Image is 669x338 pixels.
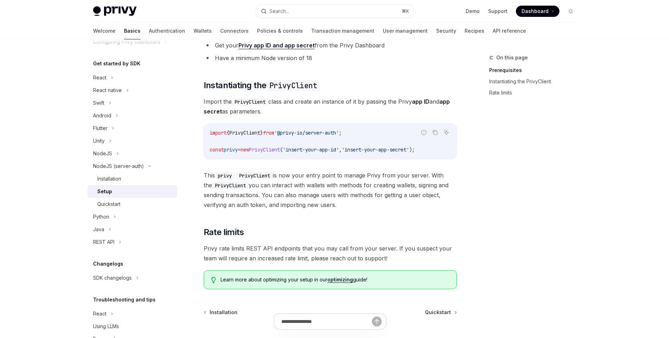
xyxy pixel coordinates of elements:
[97,187,112,196] div: Setup
[425,309,456,316] a: Quickstart
[204,97,457,116] span: Import the class and create an instance of it by passing the Privy and as parameters.
[274,130,339,136] span: '@privy-io/server-auth'
[211,277,216,283] svg: Tip
[372,317,382,326] button: Send message
[227,130,229,136] span: {
[204,170,457,210] span: This is now your entry point to manage Privy from your server. With the you can interact with wal...
[124,22,140,39] a: Basics
[565,6,576,17] button: Toggle dark mode
[93,310,106,318] div: React
[93,295,156,304] h5: Troubleshooting and tips
[93,213,109,221] div: Python
[516,6,559,17] a: Dashboard
[412,98,429,105] strong: app ID
[204,243,457,263] span: Privy rate limits REST API endpoints that you may call from your server. If you suspect your team...
[342,147,409,153] span: 'insert-your-app-secret'
[93,238,114,246] div: REST API
[204,40,457,50] li: Get your from the Privy Dashboard
[236,172,273,180] code: PrivyClient
[93,322,119,331] div: Using LLMs
[260,130,263,136] span: }
[442,128,451,137] button: Ask AI
[93,162,144,170] div: NodeJS (server-auth)
[496,53,528,62] span: On this page
[465,22,484,39] a: Recipes
[283,147,339,153] span: 'insert-your-app-id'
[489,76,582,87] a: Instantiating the PrivyClient
[210,147,224,153] span: const
[93,86,122,95] div: React native
[269,7,289,15] div: Search...
[87,185,177,198] a: Setup
[93,274,132,282] div: SDK changelogs
[210,309,237,316] span: Installation
[93,73,106,82] div: React
[224,147,238,153] span: privy
[493,22,526,39] a: API reference
[267,80,320,91] code: PrivyClient
[93,149,112,158] div: NodeJS
[87,198,177,210] a: Quickstart
[194,22,212,39] a: Wallets
[488,8,507,15] a: Support
[204,80,320,91] span: Instantiating the
[93,59,140,68] h5: Get started by SDK
[489,65,582,76] a: Prerequisites
[431,128,440,137] button: Copy the contents from the code block
[93,6,137,16] img: light logo
[241,147,249,153] span: new
[204,227,244,238] span: Rate limits
[204,53,457,63] li: Have a minimum Node version of 18
[204,309,237,316] a: Installation
[97,175,121,183] div: Installation
[402,8,409,14] span: ⌘ K
[87,320,177,333] a: Using LLMs
[383,22,428,39] a: User management
[522,8,549,15] span: Dashboard
[466,8,480,15] a: Demo
[339,147,342,153] span: ,
[238,42,315,49] a: Privy app ID and app secret
[229,130,260,136] span: PrivyClient
[257,22,303,39] a: Policies & controls
[93,124,107,132] div: Flutter
[93,111,111,120] div: Android
[232,98,268,106] code: PrivyClient
[220,22,249,39] a: Connectors
[327,277,353,283] a: optimizing
[311,22,374,39] a: Transaction management
[256,5,413,18] button: Search...⌘K
[249,147,280,153] span: PrivyClient
[97,200,120,208] div: Quickstart
[419,128,428,137] button: Report incorrect code
[409,147,415,153] span: );
[87,173,177,185] a: Installation
[93,99,104,107] div: Swift
[212,182,249,189] code: PrivyClient
[339,130,342,136] span: ;
[280,147,283,153] span: (
[149,22,185,39] a: Authentication
[93,137,105,145] div: Unity
[93,260,123,268] h5: Changelogs
[425,309,451,316] span: Quickstart
[93,22,116,39] a: Welcome
[93,225,104,234] div: Java
[238,147,241,153] span: =
[215,172,235,180] code: privy
[221,276,449,283] span: Learn more about optimizing your setup in our guide!
[210,130,227,136] span: import
[489,87,582,98] a: Rate limits
[263,130,274,136] span: from
[436,22,456,39] a: Security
